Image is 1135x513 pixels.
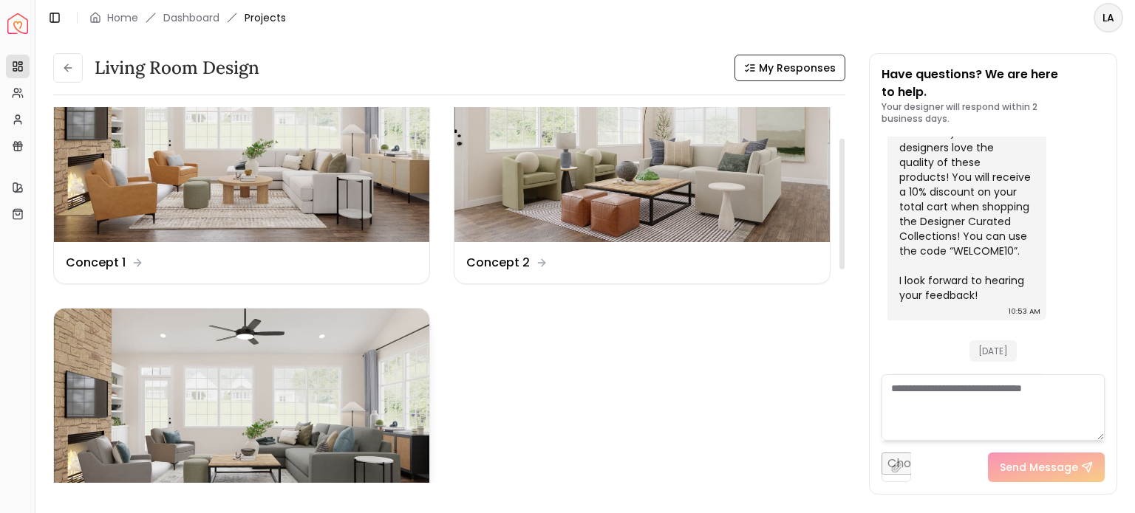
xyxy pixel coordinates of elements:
[1009,304,1040,319] div: 10:53 AM
[1094,3,1123,32] button: LA
[969,340,1017,362] span: [DATE]
[54,31,429,242] img: Concept 1
[245,10,286,25] span: Projects
[89,10,286,25] nav: breadcrumb
[466,254,530,272] dd: Concept 2
[454,30,831,284] a: Concept 2Concept 2
[95,56,259,80] h3: Living Room Design
[53,30,430,284] a: Concept 1Concept 1
[7,13,28,34] img: Spacejoy Logo
[66,254,126,272] dd: Concept 1
[734,55,845,81] button: My Responses
[7,13,28,34] a: Spacejoy
[759,61,836,75] span: My Responses
[107,10,138,25] a: Home
[1095,4,1122,31] span: LA
[882,101,1105,125] p: Your designer will respond within 2 business days.
[882,66,1105,101] p: Have questions? We are here to help.
[163,10,219,25] a: Dashboard
[454,31,830,242] img: Concept 2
